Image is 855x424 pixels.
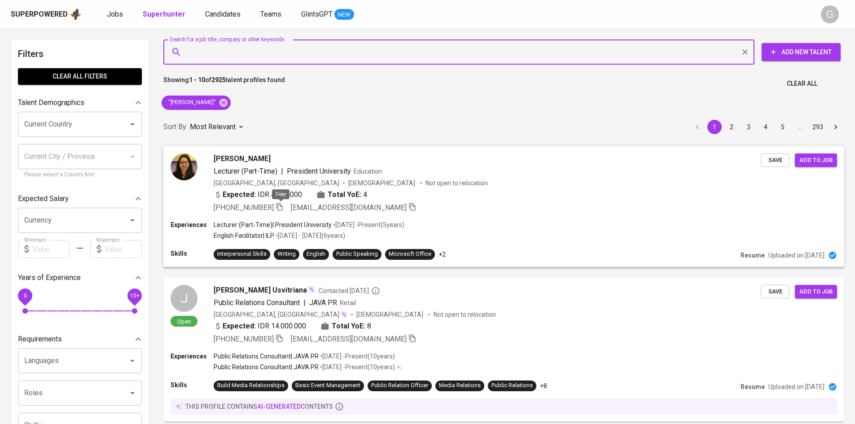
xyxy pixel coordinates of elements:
[18,193,69,204] p: Expected Salary
[274,231,345,240] p: • [DATE] - [DATE] ( 6 years )
[768,251,824,260] p: Uploaded on [DATE]
[389,250,431,258] div: Microsoft Office
[799,287,833,297] span: Add to job
[163,146,844,267] a: [PERSON_NAME]Lecturer (Part-Time)|President UniversityEducation[GEOGRAPHIC_DATA], [GEOGRAPHIC_DAT...
[18,68,142,85] button: Clear All filters
[689,120,844,134] nav: pagination navigation
[205,10,241,18] span: Candidates
[126,354,139,367] button: Open
[761,285,789,299] button: Save
[223,321,256,332] b: Expected:
[214,220,332,229] p: Lecturer (Part-Time) | President University
[739,46,751,58] button: Clear
[214,153,271,164] span: [PERSON_NAME]
[185,402,333,411] p: this profile contains contents
[762,43,841,61] button: Add New Talent
[214,203,274,212] span: [PHONE_NUMBER]
[25,71,135,82] span: Clear All filters
[214,335,274,343] span: [PHONE_NUMBER]
[107,9,125,20] a: Jobs
[356,310,425,319] span: [DEMOGRAPHIC_DATA]
[363,189,367,200] span: 4
[214,310,347,319] div: [GEOGRAPHIC_DATA], [GEOGRAPHIC_DATA]
[24,170,136,179] p: Please select a Country first
[18,330,142,348] div: Requirements
[303,297,306,308] span: |
[18,47,142,61] h6: Filters
[307,250,325,258] div: English
[18,97,84,108] p: Talent Demographics
[301,9,354,20] a: GlintsGPT NEW
[776,120,790,134] button: Go to page 5
[277,250,296,258] div: Writing
[334,10,354,19] span: NEW
[439,381,481,390] div: Media Relations
[821,5,839,23] div: G
[126,387,139,399] button: Open
[434,310,496,319] p: Not open to relocation
[18,334,62,345] p: Requirements
[769,47,833,58] span: Add New Talent
[214,352,319,361] p: Public Relations Consultant | JAVA PR
[257,403,301,410] span: AI-generated
[340,311,347,318] img: magic_wand.svg
[214,189,302,200] div: IDR 4.000.000
[189,76,205,83] b: 1 - 10
[107,10,123,18] span: Jobs
[795,153,837,167] button: Add to job
[105,240,142,258] input: Value
[795,285,837,299] button: Add to job
[190,119,246,136] div: Most Relevant
[18,94,142,112] div: Talent Demographics
[787,78,817,89] span: Clear All
[799,155,833,166] span: Add to job
[211,76,226,83] b: 2925
[759,120,773,134] button: Go to page 4
[309,298,337,307] span: JAVA PR
[214,363,319,372] p: Public Relations Consultant | JAVA PR
[301,10,333,18] span: GlintsGPT
[761,153,789,167] button: Save
[793,122,807,131] div: …
[291,203,407,212] span: [EMAIL_ADDRESS][DOMAIN_NAME]
[328,189,361,200] b: Total YoE:
[319,363,395,372] p: • [DATE] - Present ( 10 years )
[171,153,197,180] img: cbf6b4fd81ef0c77cb127618ab06dcff.png
[205,9,242,20] a: Candidates
[223,189,256,200] b: Expected:
[163,122,186,132] p: Sort By
[260,9,283,20] a: Teams
[724,120,739,134] button: Go to page 2
[765,287,785,297] span: Save
[332,321,365,332] b: Total YoE:
[291,335,407,343] span: [EMAIL_ADDRESS][DOMAIN_NAME]
[829,120,843,134] button: Go to next page
[308,286,315,293] img: magic_wand.svg
[162,98,221,107] span: "[PERSON_NAME]"
[171,380,214,389] p: Skills
[23,293,26,299] span: 0
[260,10,281,18] span: Teams
[438,250,446,259] p: +2
[348,179,417,188] span: [DEMOGRAPHIC_DATA]
[18,272,81,283] p: Years of Experience
[371,381,428,390] div: Public Relation Officer
[319,286,380,295] span: Contacted [DATE]
[425,179,488,188] p: Not open to relocation
[371,286,380,295] svg: By Jakarta recruiter
[163,75,285,92] p: Showing of talent profiles found
[126,118,139,131] button: Open
[143,10,185,18] b: Superhunter
[217,381,285,390] div: Build Media Relationships
[190,122,236,132] p: Most Relevant
[214,167,277,175] span: Lecturer (Part-Time)
[214,285,307,296] span: [PERSON_NAME] Usvitriana
[340,299,356,306] span: Retail
[143,9,187,20] a: Superhunter
[214,231,274,240] p: English Facilitator | ILP
[171,352,214,361] p: Experiences
[491,381,533,390] div: Public Relations
[32,240,70,258] input: Value
[11,8,82,21] a: Superpoweredapp logo
[287,167,351,175] span: President University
